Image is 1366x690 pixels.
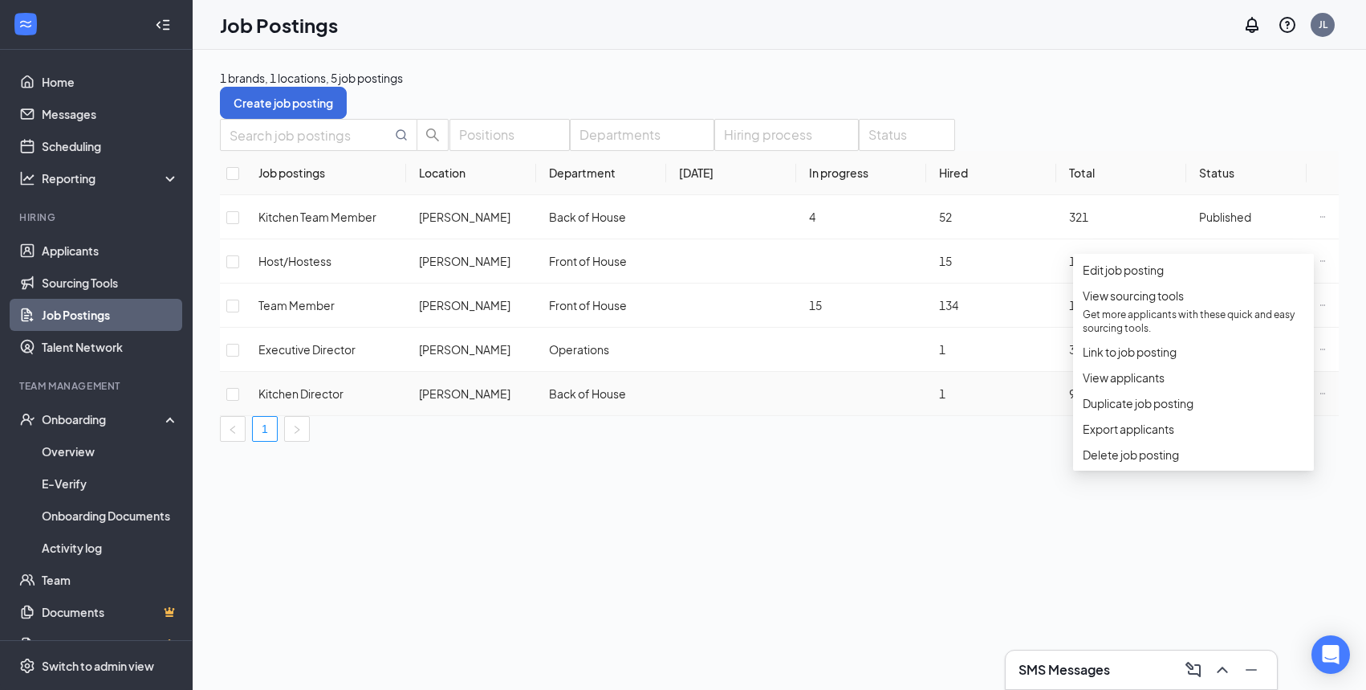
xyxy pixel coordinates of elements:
button: ChevronUp [1209,657,1235,683]
a: Job Postings [42,299,179,331]
svg: Ellipses [1319,390,1326,397]
svg: ChevronUp [1213,660,1232,680]
button: right [284,416,310,442]
td: Operations [536,328,666,372]
div: Team Management [19,379,176,393]
td: Ammon [406,328,536,372]
a: SurveysCrown [42,628,179,660]
td: Front of House [536,284,666,328]
span: Delete job posting [1083,447,1179,462]
a: Onboarding Documents [42,500,179,532]
span: Executive Director [258,342,356,357]
a: DocumentsCrown [42,596,179,628]
a: Talent Network [42,331,179,363]
th: Status [1186,151,1307,195]
span: 15 [939,254,952,268]
button: left [220,416,246,442]
span: 1 [939,342,945,357]
div: Hiring [19,210,176,224]
span: Kitchen Director [258,386,344,401]
button: Create job posting [220,87,347,119]
span: 134 [939,298,958,312]
a: 1 [253,417,277,441]
span: search [417,128,448,142]
th: [DATE] [666,151,796,195]
div: Job postings [258,164,393,182]
span: Team Member [258,298,335,312]
svg: Ellipses [1319,214,1326,220]
a: E-Verify [42,467,179,500]
span: 4 [809,210,815,224]
span: [PERSON_NAME] [419,210,510,224]
td: Ammon [406,372,536,416]
td: Ammon [406,195,536,239]
span: Published [1199,210,1251,224]
span: 321 [1069,210,1088,224]
span: Export applicants [1083,422,1174,436]
svg: Minimize [1242,660,1261,680]
svg: MagnifyingGlass [395,129,408,141]
a: Scheduling [42,130,179,162]
div: Reporting [42,170,180,186]
li: Previous Page [220,416,246,442]
span: Host/Hostess [258,254,331,268]
div: Open Intercom Messenger [1311,635,1350,674]
a: Sourcing Tools [42,267,179,299]
span: [PERSON_NAME] [419,342,510,357]
p: Get more applicants with these quick and easy sourcing tools. [1083,308,1304,335]
span: 1 [939,386,945,401]
button: ComposeMessage [1181,657,1206,683]
a: Messages [42,98,179,130]
svg: Notifications [1242,15,1262,35]
td: Front of House [536,239,666,284]
span: Kitchen Team Member [258,210,376,224]
th: Hired [926,151,1056,195]
input: Search job postings [230,125,392,145]
span: Edit job posting [1083,263,1164,277]
td: Ammon [406,284,536,328]
a: Home [42,66,179,98]
div: JL [1319,18,1327,31]
span: 52 [939,210,952,224]
a: Team [42,564,179,596]
svg: Collapse [155,17,171,33]
span: View sourcing tools [1083,288,1184,303]
h1: Job Postings [220,11,338,39]
span: left [228,425,238,435]
li: Next Page [284,416,310,442]
span: Front of House [549,254,627,268]
li: 1 [252,416,278,442]
svg: WorkstreamLogo [18,16,34,32]
a: Applicants [42,235,179,267]
svg: ComposeMessage [1184,660,1203,680]
a: Overview [42,435,179,467]
svg: UserCheck [19,411,35,427]
svg: Ellipses [1319,258,1326,264]
td: Back of House [536,372,666,416]
p: 1 brands, 1 locations, 5 job postings [220,69,1339,87]
td: Ammon [406,239,536,284]
span: Front of House [549,298,627,312]
svg: Ellipses [1319,302,1326,308]
span: Duplicate job posting [1083,396,1193,410]
span: [PERSON_NAME] [419,386,510,401]
div: Onboarding [42,411,165,427]
span: Link to job posting [1083,345,1177,359]
th: Total [1056,151,1186,195]
div: Switch to admin view [42,658,154,674]
svg: QuestionInfo [1278,15,1297,35]
span: 15 [809,298,822,312]
td: Back of House [536,195,666,239]
span: right [292,425,302,435]
svg: Ellipses [1319,346,1326,353]
a: Activity log [42,532,179,564]
svg: Analysis [19,170,35,186]
span: [PERSON_NAME] [419,254,510,268]
div: Department [549,164,653,182]
h3: SMS Messages [1018,661,1110,679]
span: [PERSON_NAME] [419,298,510,312]
button: search [417,119,449,151]
span: Back of House [549,210,626,224]
div: Location [419,164,523,182]
span: Back of House [549,386,626,401]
